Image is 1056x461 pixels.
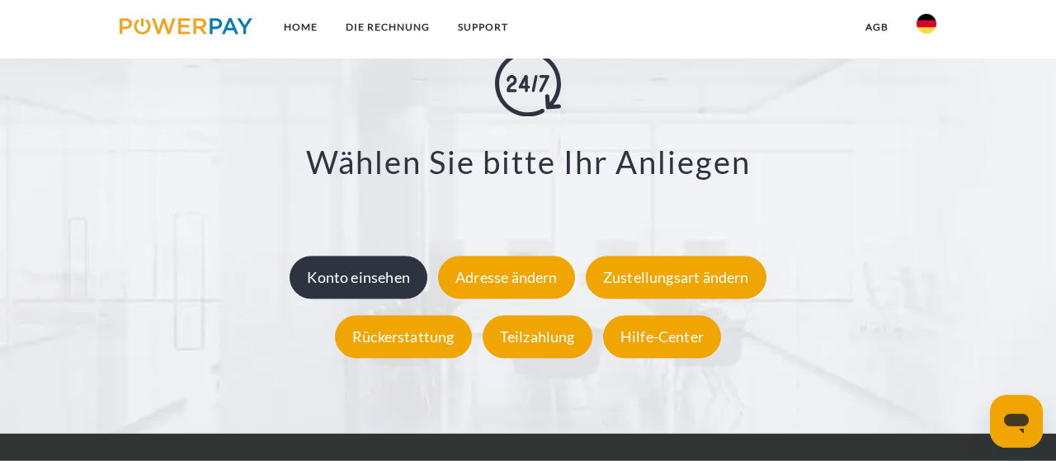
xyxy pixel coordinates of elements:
[285,268,431,286] a: Konto einsehen
[335,315,472,358] div: Rückerstattung
[444,12,522,42] a: SUPPORT
[495,51,561,117] img: online-shopping.svg
[603,315,721,358] div: Hilfe-Center
[599,327,725,346] a: Hilfe-Center
[290,256,427,299] div: Konto einsehen
[990,395,1043,448] iframe: Schaltfläche zum Öffnen des Messaging-Fensters; Konversation läuft
[438,256,575,299] div: Adresse ändern
[586,256,766,299] div: Zustellungsart ändern
[120,18,252,35] img: logo-powerpay.svg
[331,327,476,346] a: Rückerstattung
[483,315,592,358] div: Teilzahlung
[917,14,936,34] img: de
[332,12,444,42] a: DIE RECHNUNG
[73,143,983,183] h3: Wählen Sie bitte Ihr Anliegen
[582,268,771,286] a: Zustellungsart ändern
[270,12,332,42] a: Home
[478,327,596,346] a: Teilzahlung
[434,268,579,286] a: Adresse ändern
[851,12,903,42] a: agb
